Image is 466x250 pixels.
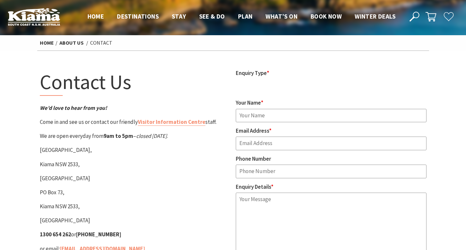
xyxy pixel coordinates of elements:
p: We are open everyday from – . [40,132,231,140]
label: Enquiry Type [236,69,269,77]
span: Stay [172,12,186,20]
a: Home [40,39,54,46]
input: Your Name [236,109,426,123]
img: Kiama Logo [8,8,60,26]
span: Book now [311,12,342,20]
p: [GEOGRAPHIC_DATA], [40,146,231,154]
label: Phone Number [236,155,271,162]
span: Plan [238,12,253,20]
li: Contact [90,39,112,47]
span: Destinations [117,12,159,20]
p: [GEOGRAPHIC_DATA] [40,174,231,183]
em: We’d love to hear from you! [40,104,107,111]
strong: 1300 654 262 [40,231,71,238]
p: Kiama NSW 2533, [40,160,231,169]
strong: [PHONE_NUMBER] [76,231,121,238]
p: Kiama NSW 2533, [40,202,231,211]
input: Email Address [236,137,426,150]
strong: 9am to 5pm [104,132,133,140]
p: PO Box 73, [40,188,231,197]
label: Your Name [236,99,263,106]
span: Winter Deals [355,12,395,20]
span: See & Do [199,12,225,20]
em: closed [DATE] [136,132,167,140]
h1: Contact Us [40,69,231,96]
p: [GEOGRAPHIC_DATA] [40,216,231,225]
a: About Us [59,39,84,46]
nav: Main Menu [81,11,402,22]
span: Home [88,12,104,20]
a: Visitor Information Centre [138,118,205,126]
label: Email Address [236,127,271,134]
p: Come in and see us or contact our friendly staff. [40,118,231,126]
label: Enquiry Details [236,183,273,190]
input: Phone Number [236,165,426,178]
p: or [40,230,231,239]
span: What’s On [265,12,297,20]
